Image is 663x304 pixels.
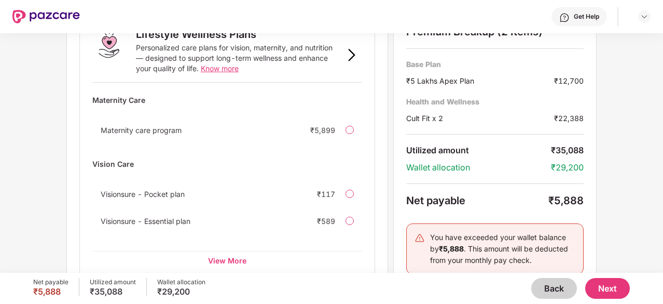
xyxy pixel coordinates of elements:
img: svg+xml;base64,PHN2ZyBpZD0iRHJvcGRvd24tMzJ4MzIiIHhtbG5zPSJodHRwOi8vd3d3LnczLm9yZy8yMDAwL3N2ZyIgd2... [640,12,648,21]
div: Personalized care plans for vision, maternity, and nutrition — designed to support long-term well... [136,43,341,74]
div: Utilized amount [90,278,136,286]
div: ₹117 [317,190,335,199]
div: Utilized amount [406,145,551,156]
div: View More [92,251,362,270]
div: Net payable [33,278,68,286]
img: New Pazcare Logo [12,10,80,23]
span: Visionsure - Pocket plan [101,190,185,199]
div: ₹5 Lakhs Apex Plan [406,75,554,86]
div: ₹35,088 [90,286,136,297]
b: ₹5,888 [439,244,464,253]
div: Wallet allocation [406,162,551,173]
span: Visionsure - Essential plan [101,217,190,226]
div: ₹5,888 [548,194,584,207]
div: Maternity Care [92,91,362,109]
div: ₹22,388 [554,113,584,124]
div: Cult Fit x 2 [406,113,554,124]
div: You have exceeded your wallet balance by . This amount will be deducted from your monthly pay check. [430,232,575,266]
img: svg+xml;base64,PHN2ZyB3aWR0aD0iOSIgaGVpZ2h0PSIxNiIgdmlld0JveD0iMCAwIDkgMTYiIGZpbGw9Im5vbmUiIHhtbG... [346,49,358,61]
div: Lifestyle Wellness Plans [136,28,256,41]
button: Next [585,278,630,299]
div: Get Help [574,12,599,21]
button: Back [531,278,577,299]
div: ₹29,200 [157,286,205,297]
div: Vision Care [92,155,362,173]
div: ₹12,700 [554,75,584,86]
div: ₹5,888 [33,286,68,297]
div: ₹589 [317,217,335,226]
img: svg+xml;base64,PHN2ZyB4bWxucz0iaHR0cDovL3d3dy53My5vcmcvMjAwMC9zdmciIHdpZHRoPSIyNCIgaGVpZ2h0PSIyNC... [415,233,425,243]
div: Health and Wellness [406,97,584,107]
img: Lifestyle Wellness Plans [92,28,126,61]
div: Base Plan [406,59,584,69]
div: ₹35,088 [551,145,584,156]
img: svg+xml;base64,PHN2ZyBpZD0iSGVscC0zMngzMiIgeG1sbnM9Imh0dHA6Ly93d3cudzMub3JnLzIwMDAvc3ZnIiB3aWR0aD... [559,12,570,23]
span: Maternity care program [101,126,182,135]
span: Know more [201,64,239,73]
div: ₹29,200 [551,162,584,173]
div: Net payable [406,194,548,207]
div: Wallet allocation [157,278,205,286]
div: ₹5,899 [310,126,335,135]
